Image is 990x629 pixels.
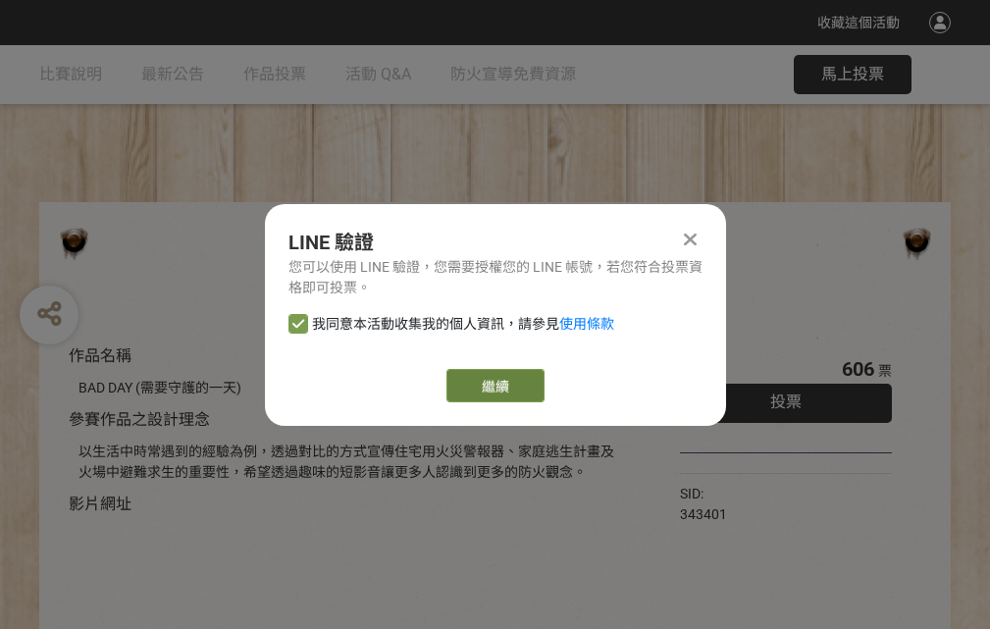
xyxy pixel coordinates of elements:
span: 投票 [770,393,802,411]
div: LINE 驗證 [288,228,703,257]
button: 馬上投票 [794,55,912,94]
a: 最新公告 [141,45,204,104]
a: 比賽說明 [39,45,102,104]
span: 606 [842,357,874,381]
a: 活動 Q&A [345,45,411,104]
a: 使用條款 [559,316,614,332]
iframe: Facebook Share [732,484,830,503]
span: 我同意本活動收集我的個人資訊，請參見 [312,314,614,335]
div: BAD DAY (需要守護的一天) [78,378,621,398]
span: 最新公告 [141,65,204,83]
div: 您可以使用 LINE 驗證，您需要授權您的 LINE 帳號，若您符合投票資格即可投票。 [288,257,703,298]
span: 馬上投票 [821,65,884,83]
a: 繼續 [446,369,545,402]
span: 作品投票 [243,65,306,83]
a: 作品投票 [243,45,306,104]
span: 比賽說明 [39,65,102,83]
span: SID: 343401 [680,486,727,522]
div: 以生活中時常遇到的經驗為例，透過對比的方式宣傳住宅用火災警報器、家庭逃生計畫及火場中避難求生的重要性，希望透過趣味的短影音讓更多人認識到更多的防火觀念。 [78,442,621,483]
span: 收藏這個活動 [817,15,900,30]
span: 影片網址 [69,495,131,513]
span: 活動 Q&A [345,65,411,83]
span: 防火宣導免費資源 [450,65,576,83]
span: 票 [878,363,892,379]
span: 作品名稱 [69,346,131,365]
span: 參賽作品之設計理念 [69,410,210,429]
a: 防火宣導免費資源 [450,45,576,104]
